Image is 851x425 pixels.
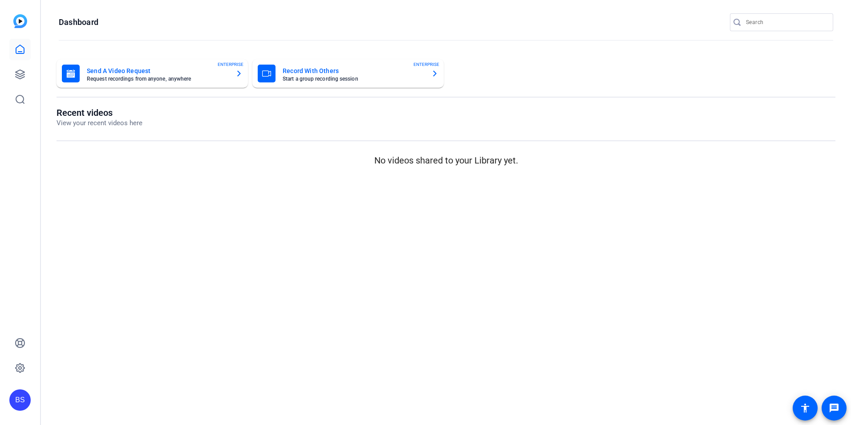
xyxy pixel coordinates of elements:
h1: Recent videos [57,107,142,118]
button: Record With OthersStart a group recording sessionENTERPRISE [252,59,444,88]
h1: Dashboard [59,17,98,28]
span: ENTERPRISE [218,61,243,68]
input: Search [746,17,826,28]
span: ENTERPRISE [413,61,439,68]
button: Send A Video RequestRequest recordings from anyone, anywhereENTERPRISE [57,59,248,88]
div: BS [9,389,31,411]
img: blue-gradient.svg [13,14,27,28]
mat-icon: message [829,403,839,413]
mat-card-subtitle: Request recordings from anyone, anywhere [87,76,228,82]
mat-card-subtitle: Start a group recording session [283,76,424,82]
mat-card-title: Send A Video Request [87,65,228,76]
p: View your recent videos here [57,118,142,128]
mat-icon: accessibility [800,403,810,413]
p: No videos shared to your Library yet. [57,154,835,167]
mat-card-title: Record With Others [283,65,424,76]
